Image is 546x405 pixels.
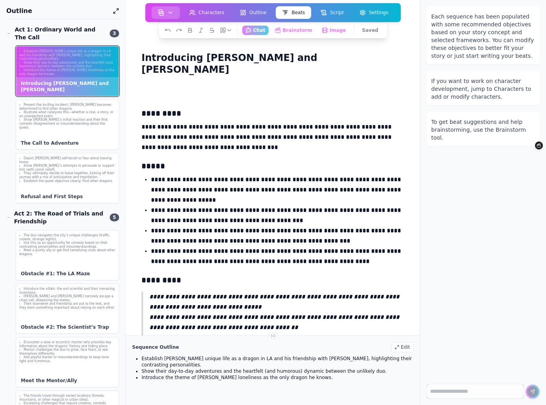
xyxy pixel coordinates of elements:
div: Act 2: The Road of Trials and Friendship [6,210,105,225]
img: storyboard [158,9,164,16]
li: [PERSON_NAME] and [PERSON_NAME] narrowly escape a close call, deepening the stakes. [19,295,116,302]
span: 5 [110,214,119,221]
li: Use this as an opportunity for comedy based on their contrasting personalities and misunderstandi... [19,241,116,249]
button: Saved [359,26,381,35]
div: The Call to Adventure [16,137,119,149]
li: Establish [PERSON_NAME] unique life as a dragon in LA and his friendship with [PERSON_NAME], high... [19,50,116,61]
a: Characters [181,5,232,20]
li: Establish [PERSON_NAME] unique life as a dragon in LA and his friendship with [PERSON_NAME], high... [142,355,414,368]
button: Settings [353,6,395,19]
li: The friends travel through varied locations (forests, mountains, or other magical or urban sites). [19,394,116,401]
h1: Introducing [PERSON_NAME] and [PERSON_NAME] [138,50,407,77]
span: 3 [110,29,119,37]
li: Illustrate what catalyzes this—whether a clue, a story, or an unexpected event. [19,110,116,118]
li: Introduce the villain: the evil scientist and their menacing inventions. [19,287,116,295]
li: Mentor challenges the duo to grow, face fears, or see themselves differently. [19,348,116,355]
li: Encounter a wise or eccentric mentor who provides key information about the dragons’ history and ... [19,341,116,348]
div: Act 1: Ordinary World and The Call [6,26,105,41]
button: Outline [234,6,273,19]
li: Present the inciting incident: [PERSON_NAME] becomes determined to find other dragons. [19,103,116,110]
button: Beats [276,6,311,19]
div: Obstacle #2: The Scientist’s Trap [16,321,119,333]
a: Outline [232,5,274,20]
a: Beats [274,5,313,20]
div: Refusal and First Steps [16,190,119,203]
li: The duo navigates the city’s unique challenges (traffic, crowds, strange sights). [19,234,116,241]
li: Show [PERSON_NAME]’s initial reaction and their first comedic disagreement or misunderstanding ab... [19,118,116,129]
li: Establish the quest objective clearly: Find other dragons. [19,179,116,183]
a: Settings [352,5,396,20]
li: Depict [PERSON_NAME] self-doubt or fear about leaving home. [19,156,116,164]
div: If you want to work on character development, jump to Characters to add or modify characters. [431,77,535,101]
h1: Outline [6,6,110,16]
h2: Sequence Outline [132,344,179,350]
li: Add playful banter or misunderstandings to keep tone light and humorous. [19,355,116,363]
a: Script [313,5,352,20]
button: Brainstorm [272,26,315,35]
button: Script [314,6,350,19]
li: Introduce the theme of [PERSON_NAME] loneliness as the only dragon he knows. [19,68,116,76]
div: Introducing [PERSON_NAME] and [PERSON_NAME] [16,77,119,96]
button: Chat [242,26,268,35]
li: Their teamwork and friendship are put to the test, and they learn something important about relyi... [19,302,116,309]
li: Show their day-to-day adventures and the heartfelt (and humorous) dynamic between the unlikely duo. [142,368,414,374]
button: Image [318,26,349,35]
li: Meet a quirky ally or get first tantalizing clues about other dragons. [19,249,116,256]
button: Brainstorm [535,142,543,149]
li: They ultimately decide to leave together, kicking off their journey with a mix of anticipation an... [19,171,116,179]
div: To get beat suggestions and help brainstorming, use the Brainstorm tool. [431,118,535,142]
div: Meet the Mentor/Ally [16,374,119,387]
li: Introduce the theme of [PERSON_NAME] loneliness as the only dragon he knows. [142,374,414,381]
div: Each sequence has been populated with some recommended objectives based on your story concept and... [431,13,535,60]
li: Show [PERSON_NAME]’s attempts to persuade or support him (with comic relief). [19,164,116,171]
div: Edit [391,342,414,352]
li: Show their day-to-day adventures and the heartfelt (and humorous) dynamic between the unlikely duo. [19,61,116,68]
button: Characters [183,6,231,19]
div: Obstacle #1: The LA Maze [16,267,119,280]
